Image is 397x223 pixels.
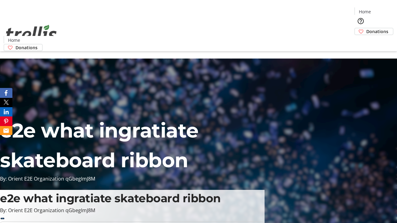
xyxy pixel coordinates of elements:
span: Home [8,37,20,43]
span: Donations [366,28,388,35]
img: Orient E2E Organization qGbegImJ8M's Logo [4,18,59,49]
a: Donations [355,28,393,35]
span: Donations [16,44,38,51]
span: Home [359,8,371,15]
a: Home [4,37,24,43]
button: Cart [355,35,367,47]
a: Home [355,8,375,15]
a: Donations [4,44,42,51]
button: Help [355,15,367,27]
